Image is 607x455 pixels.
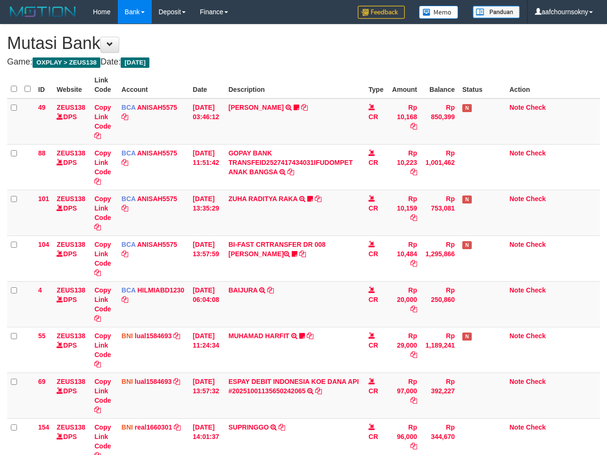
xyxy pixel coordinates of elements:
span: 101 [38,195,49,203]
a: ZEUS138 [57,195,85,203]
a: MUHAMAD HARFIT [229,332,289,340]
a: Note [509,286,524,294]
span: 104 [38,241,49,248]
th: Link Code [90,72,117,98]
th: Website [53,72,90,98]
a: ZEUS138 [57,378,85,385]
a: Note [509,423,524,431]
td: Rp 10,168 [387,98,421,145]
span: BNI [122,332,133,340]
span: CR [369,113,378,121]
span: BCA [122,241,136,248]
span: Has Note [462,195,472,203]
a: Copy Link Code [94,104,111,139]
a: Copy Link Code [94,286,111,322]
a: ANISAH5575 [137,195,177,203]
a: BAIJURA [229,286,258,294]
a: ANISAH5575 [137,104,177,111]
th: Action [506,72,600,98]
a: Copy Link Code [94,378,111,414]
a: Check [526,332,546,340]
td: [DATE] 13:35:29 [189,190,225,236]
a: ZEUS138 [57,241,85,248]
a: lual1584693 [135,378,172,385]
span: CR [369,433,378,440]
td: [DATE] 13:57:32 [189,373,225,418]
span: BCA [122,104,136,111]
a: [PERSON_NAME] [229,104,284,111]
th: Status [459,72,506,98]
h1: Mutasi Bank [7,34,600,53]
a: ESPAY DEBIT INDONESIA KOE DANA API #20251001135650242065 [229,378,359,395]
a: ZEUS138 [57,104,85,111]
td: Rp 20,000 [387,281,421,327]
td: DPS [53,98,90,145]
a: Check [526,286,546,294]
a: Copy Link Code [94,241,111,276]
td: Rp 1,001,462 [421,144,459,190]
span: BNI [122,423,133,431]
a: lual1584693 [135,332,172,340]
td: [DATE] 11:51:42 [189,144,225,190]
span: BNI [122,378,133,385]
span: 69 [38,378,46,385]
td: Rp 10,159 [387,190,421,236]
th: Balance [421,72,459,98]
img: panduan.png [473,6,520,18]
span: BCA [122,195,136,203]
img: Button%20Memo.svg [419,6,459,19]
h4: Game: Date: [7,57,600,67]
a: Note [509,195,524,203]
span: OXPLAY > ZEUS138 [33,57,100,68]
th: Account [118,72,189,98]
td: Rp 1,295,866 [421,236,459,281]
a: ANISAH5575 [137,149,177,157]
td: DPS [53,327,90,373]
span: CR [369,204,378,212]
a: ANISAH5575 [137,241,177,248]
td: DPS [53,373,90,418]
span: 55 [38,332,46,340]
td: [DATE] 11:24:34 [189,327,225,373]
a: Check [526,378,546,385]
span: 88 [38,149,46,157]
th: Type [365,72,387,98]
td: Rp 753,081 [421,190,459,236]
td: Rp 392,227 [421,373,459,418]
span: 4 [38,286,42,294]
a: HILMIABD1230 [137,286,184,294]
td: Rp 250,860 [421,281,459,327]
td: DPS [53,144,90,190]
a: Note [509,241,524,248]
span: CR [369,296,378,303]
a: Copy Link Code [94,332,111,368]
span: Has Note [462,241,472,249]
span: CR [369,159,378,166]
td: Rp 10,484 [387,236,421,281]
a: Check [526,195,546,203]
th: Date [189,72,225,98]
span: CR [369,341,378,349]
a: ZEUS138 [57,286,85,294]
img: Feedback.jpg [358,6,405,19]
span: [DATE] [121,57,149,68]
a: Check [526,423,546,431]
a: Note [509,378,524,385]
td: Rp 10,223 [387,144,421,190]
span: BCA [122,286,136,294]
th: Description [225,72,365,98]
a: Check [526,149,546,157]
td: [DATE] 06:04:08 [189,281,225,327]
a: ZEUS138 [57,332,85,340]
a: Note [509,332,524,340]
a: ZEUS138 [57,149,85,157]
span: BCA [122,149,136,157]
a: GOPAY BANK TRANSFEID2527417434031IFUDOMPET ANAK BANGSA [229,149,353,176]
a: Check [526,241,546,248]
td: [DATE] 13:57:59 [189,236,225,281]
th: ID [34,72,53,98]
td: DPS [53,190,90,236]
td: [DATE] 03:46:12 [189,98,225,145]
span: CR [369,250,378,258]
td: DPS [53,236,90,281]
